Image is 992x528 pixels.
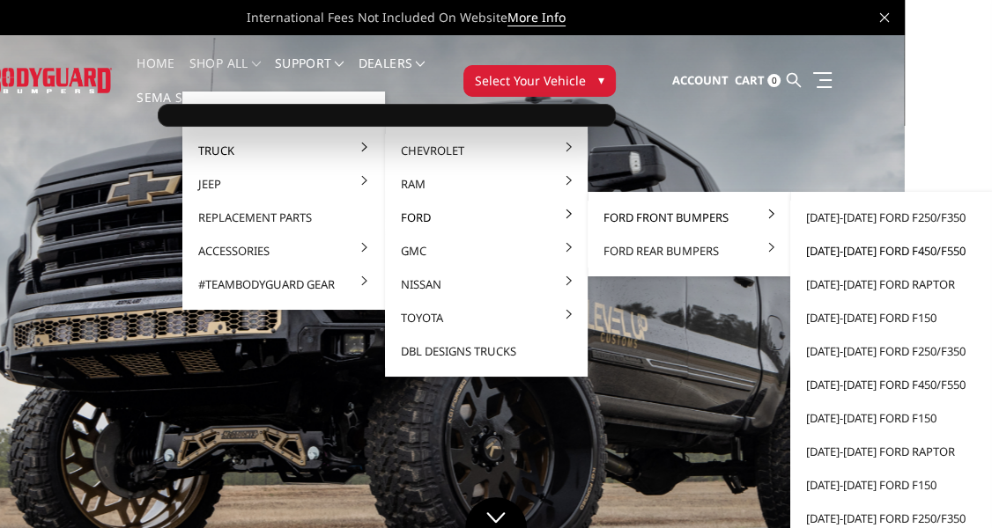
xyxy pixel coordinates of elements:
a: Support [275,57,344,92]
a: Jeep [189,167,378,201]
a: [DATE]-[DATE] Ford F450/F550 [797,234,986,268]
a: [DATE]-[DATE] Ford F150 [797,301,986,334]
a: [DATE]-[DATE] Ford F150 [797,468,986,502]
a: Replacement Parts [189,201,378,234]
a: Ford Front Bumpers [595,201,783,234]
a: [DATE]-[DATE] Ford F150 [797,401,986,435]
a: [DATE]-[DATE] Ford F450/F550 [797,368,986,401]
span: ▾ [598,70,604,89]
span: 0 [767,74,781,87]
a: Click to Down [465,497,527,528]
a: Ford Rear Bumpers [595,234,783,268]
a: Bronco [189,100,378,134]
a: Home [137,57,174,92]
a: GMC [392,234,581,268]
a: SEMA Show [137,92,213,126]
a: Accessories [189,234,378,268]
a: Chevrolet [392,134,581,167]
span: Select Your Vehicle [475,71,586,90]
a: shop all [189,57,261,92]
a: Ford [392,201,581,234]
a: Nissan [392,268,581,301]
a: DBL Designs Trucks [392,334,581,368]
a: [DATE]-[DATE] Ford F250/F350 [797,201,986,234]
span: Account [672,72,729,88]
a: Cart 0 [735,57,781,105]
a: Truck [189,134,378,167]
a: #TeamBodyguard Gear [189,268,378,301]
iframe: Chat Widget [904,444,992,528]
a: [DATE]-[DATE] Ford Raptor [797,268,986,301]
a: [DATE]-[DATE] Ford Raptor [797,435,986,468]
a: Account [672,57,729,105]
span: Cart [735,72,765,88]
a: Dealers [359,57,426,92]
a: More Info [507,9,566,26]
a: Ram [392,167,581,201]
a: Toyota [392,301,581,334]
button: Select Your Vehicle [463,65,616,97]
a: [DATE]-[DATE] Ford F250/F350 [797,334,986,368]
